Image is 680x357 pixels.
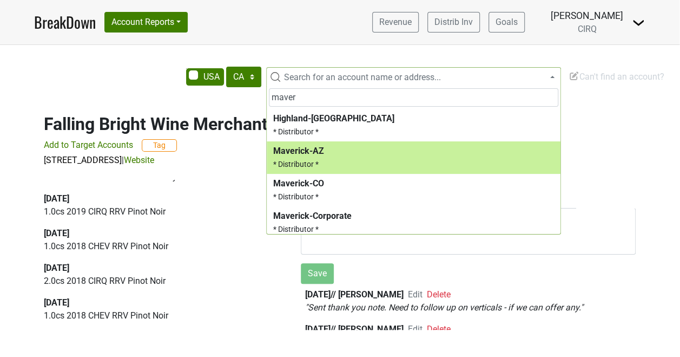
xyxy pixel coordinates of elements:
span: Search for an account name or address... [284,72,441,82]
div: [PERSON_NAME] [551,9,623,23]
small: * Distributor * [273,192,319,201]
button: Account Reports [104,12,188,33]
a: Revenue [372,12,419,33]
b: [DATE] // [PERSON_NAME] [305,289,404,300]
p: | [44,154,636,167]
small: * Distributor * [273,225,319,233]
img: Dropdown Menu [632,16,645,29]
p: 1.0 cs 2019 CIRQ RRV Pinot Noir [44,205,276,218]
span: Add to Target Accounts [44,140,133,150]
b: Maverick-AZ [273,146,324,156]
div: [DATE] [44,227,276,240]
a: [STREET_ADDRESS] [44,155,122,165]
img: Edit [569,70,579,81]
small: * Distributor * [273,160,319,168]
a: Website [124,155,154,165]
span: Can't find an account? [569,72,664,82]
p: 2.0 cs 2018 CIRQ RRV Pinot Noir [44,275,276,288]
b: Highland-[GEOGRAPHIC_DATA] [273,113,394,124]
b: Maverick-Corporate [273,211,352,221]
small: * Distributor * [273,127,319,136]
button: Save [301,263,334,284]
b: Maverick-CO [273,178,324,189]
a: BreakDown [34,11,96,34]
a: Goals [488,12,525,33]
b: [DATE] // [PERSON_NAME] [305,324,404,334]
div: [DATE] [44,296,276,309]
button: Tag [142,139,177,152]
a: Distrib Inv [427,12,480,33]
span: Delete [427,324,451,334]
h2: Falling Bright Wine Merchants — Online Only [44,114,636,134]
span: Edit [408,324,422,334]
span: Edit [408,289,422,300]
em: " Sent thank you note. Need to follow up on verticals - if we can offer any. " [305,302,583,313]
div: [DATE] [44,262,276,275]
span: CIRQ [578,24,597,34]
p: 1.0 cs 2018 CHEV RRV Pinot Noir [44,309,276,322]
p: 1.0 cs 2018 CHEV RRV Pinot Noir [44,240,276,253]
div: [DATE] [44,192,276,205]
span: Delete [427,289,451,300]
